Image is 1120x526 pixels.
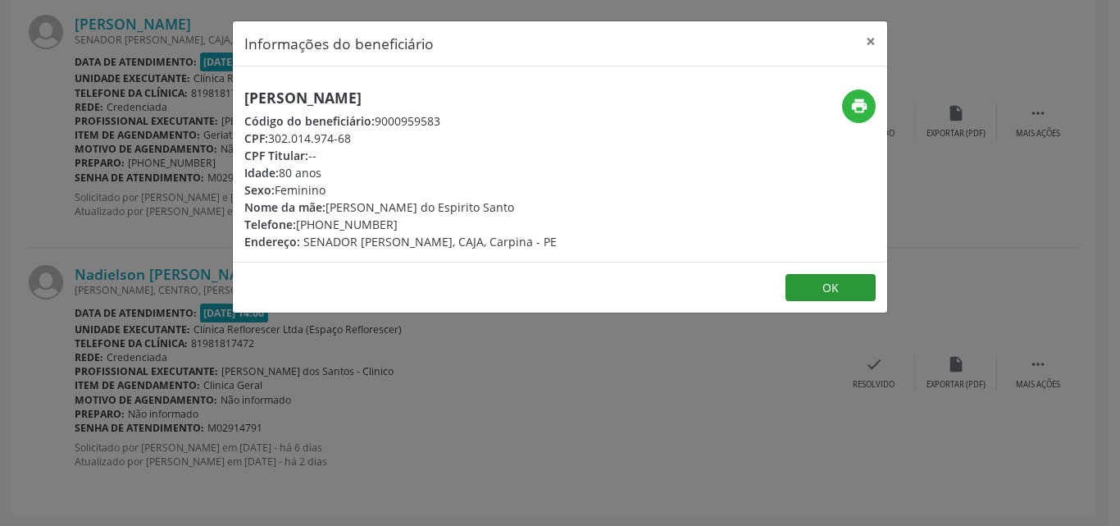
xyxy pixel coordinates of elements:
button: Close [854,21,887,62]
span: Código do beneficiário: [244,113,375,129]
div: 9000959583 [244,112,557,130]
span: SENADOR [PERSON_NAME], CAJA, Carpina - PE [303,234,557,249]
span: Nome da mãe: [244,199,326,215]
span: CPF Titular: [244,148,308,163]
span: CPF: [244,130,268,146]
span: Idade: [244,165,279,181]
h5: Informações do beneficiário [244,33,434,54]
button: OK [785,274,876,302]
div: 80 anos [244,164,557,181]
div: -- [244,147,557,164]
i: print [850,97,868,115]
span: Telefone: [244,217,296,232]
button: print [842,89,876,123]
span: Sexo: [244,182,275,198]
div: Feminino [244,181,557,199]
div: [PERSON_NAME] do Espirito Santo [244,199,557,216]
div: 302.014.974-68 [244,130,557,147]
div: [PHONE_NUMBER] [244,216,557,233]
h5: [PERSON_NAME] [244,89,557,107]
span: Endereço: [244,234,300,249]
